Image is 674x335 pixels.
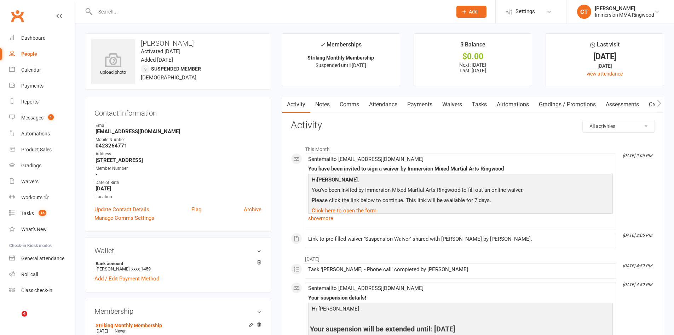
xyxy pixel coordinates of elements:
[94,274,159,283] a: Add / Edit Payment Method
[291,252,655,263] li: [DATE]
[244,205,261,214] a: Archive
[21,272,38,277] div: Roll call
[9,94,75,110] a: Reports
[21,195,42,200] div: Workouts
[96,165,261,172] div: Member Number
[335,96,364,113] a: Comms
[308,267,613,273] div: Task '[PERSON_NAME] - Phone call' completed by [PERSON_NAME]
[310,175,611,186] p: Hi ,
[21,35,46,41] div: Dashboard
[96,194,261,200] div: Location
[308,213,613,223] a: show more
[420,53,525,60] div: $0.00
[96,143,261,149] strong: 0423264771
[141,57,173,63] time: Added [DATE]
[437,96,467,113] a: Waivers
[115,329,126,334] span: Never
[96,171,261,178] strong: -
[96,185,261,192] strong: [DATE]
[320,40,362,53] div: Memberships
[96,136,261,143] div: Mobile Number
[595,12,654,18] div: Immersion MMA Ringwood
[39,210,46,216] span: 15
[601,96,644,113] a: Assessments
[21,67,41,73] div: Calendar
[9,174,75,190] a: Waivers
[94,205,149,214] a: Update Contact Details
[590,40,620,53] div: Last visit
[317,177,358,183] strong: [PERSON_NAME]
[9,126,75,142] a: Automations
[515,4,535,19] span: Settings
[21,115,44,121] div: Messages
[21,211,34,216] div: Tasks
[9,46,75,62] a: People
[310,196,611,206] p: Please click the link below to continue. This link will be available for 7 days.
[308,156,424,162] span: Sent email to [EMAIL_ADDRESS][DOMAIN_NAME]
[9,62,75,78] a: Calendar
[96,151,261,157] div: Address
[307,55,374,61] strong: Striking Monthly Membership
[595,5,654,12] div: [PERSON_NAME]
[291,142,655,153] li: This Month
[469,9,478,15] span: Add
[9,267,75,283] a: Roll call
[9,190,75,206] a: Workouts
[308,166,613,172] div: You have been invited to sign a waiver by Immersion Mixed Martial Arts Ringwood
[9,142,75,158] a: Product Sales
[282,96,310,113] a: Activity
[310,325,611,333] h4: Your suspension will be extended until: [DATE]
[94,106,261,117] h3: Contact information
[312,207,376,214] a: Click here to open the form
[467,96,492,113] a: Tasks
[9,206,75,222] a: Tasks 15
[9,110,75,126] a: Messages 1
[21,99,39,105] div: Reports
[191,205,201,214] a: Flag
[310,96,335,113] a: Notes
[623,233,652,238] i: [DATE] 2:06 PM
[21,179,39,184] div: Waivers
[587,71,623,77] a: view attendance
[9,158,75,174] a: Gradings
[9,251,75,267] a: General attendance kiosk mode
[96,128,261,135] strong: [EMAIL_ADDRESS][DOMAIN_NAME]
[320,41,325,48] i: ✓
[623,282,652,287] i: [DATE] 4:59 PM
[141,74,196,81] span: [DEMOGRAPHIC_DATA]
[420,62,525,73] p: Next: [DATE] Last: [DATE]
[96,329,108,334] span: [DATE]
[310,305,611,315] p: Hi [PERSON_NAME] ,
[9,283,75,298] a: Class kiosk mode
[552,62,657,70] div: [DATE]
[48,114,54,120] span: 1
[308,236,613,242] div: Link to pre-filled waiver 'Suspension Waiver' shared with [PERSON_NAME] by [PERSON_NAME].
[96,122,261,129] div: Email
[91,53,135,76] div: upload photo
[577,5,591,19] div: CT
[623,263,652,268] i: [DATE] 4:59 PM
[8,7,26,25] a: Clubworx
[21,131,50,136] div: Automations
[308,295,613,301] div: Your suspension details!
[22,311,27,317] span: 4
[94,247,261,255] h3: Wallet
[94,328,261,334] div: —
[141,48,180,55] time: Activated [DATE]
[456,6,486,18] button: Add
[310,186,611,196] p: You've been invited by Immersion Mixed Martial Arts Ringwood to fill out an online waiver.
[94,214,154,222] a: Manage Comms Settings
[21,287,52,293] div: Class check-in
[94,260,261,273] li: [PERSON_NAME]
[96,179,261,186] div: Date of Birth
[9,78,75,94] a: Payments
[21,227,47,232] div: What's New
[21,147,52,152] div: Product Sales
[308,285,424,291] span: Sent email to [EMAIL_ADDRESS][DOMAIN_NAME]
[402,96,437,113] a: Payments
[96,323,162,328] a: Striking Monthly Membership
[93,7,447,17] input: Search...
[21,163,41,168] div: Gradings
[316,62,366,68] span: Suspended until [DATE]
[623,153,652,158] i: [DATE] 2:06 PM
